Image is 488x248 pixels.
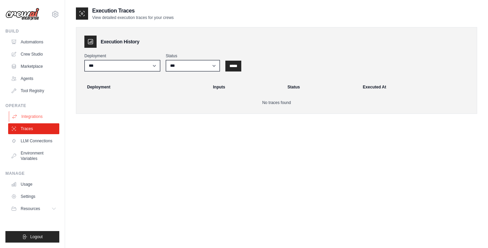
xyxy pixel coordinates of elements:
th: Deployment [79,80,209,95]
a: Settings [8,191,59,202]
a: Tool Registry [8,85,59,96]
img: Logo [5,8,39,21]
a: Marketplace [8,61,59,72]
div: Build [5,28,59,34]
label: Status [166,53,220,59]
button: Logout [5,231,59,243]
th: Executed At [359,80,474,95]
button: Resources [8,203,59,214]
a: LLM Connections [8,136,59,146]
span: Resources [21,206,40,211]
a: Usage [8,179,59,190]
p: No traces found [84,100,469,105]
h2: Execution Traces [92,7,174,15]
a: Integrations [9,111,60,122]
div: Operate [5,103,59,108]
a: Automations [8,37,59,47]
a: Traces [8,123,59,134]
p: View detailed execution traces for your crews [92,15,174,20]
label: Deployment [84,53,160,59]
a: Crew Studio [8,49,59,60]
span: Logout [30,234,43,240]
div: Manage [5,171,59,176]
a: Agents [8,73,59,84]
th: Status [283,80,359,95]
h3: Execution History [101,38,139,45]
a: Environment Variables [8,148,59,164]
th: Inputs [209,80,284,95]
